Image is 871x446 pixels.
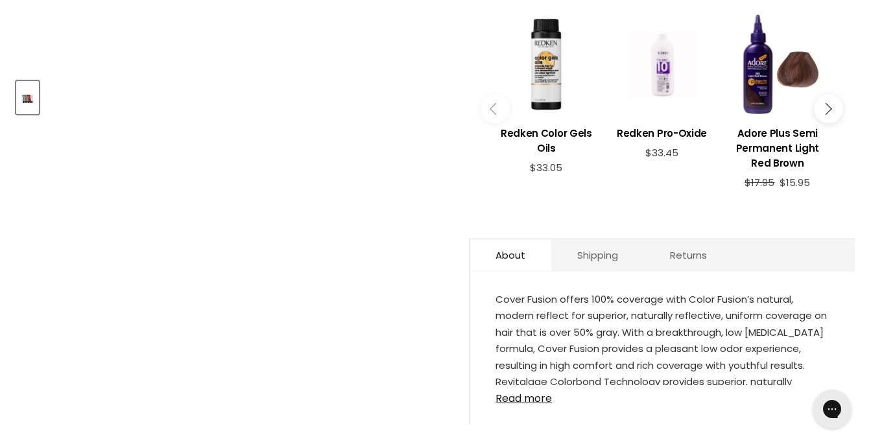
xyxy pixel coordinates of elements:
a: View product:Adore Plus Semi Permanent Light Red Brown [726,116,829,177]
li: Revitalage Colorbond Technology provides superior, naturally reflective coverage for hair that is... [495,373,829,406]
a: Read more [495,385,829,405]
a: About [470,239,551,271]
iframe: Gorgias live chat messenger [806,385,858,433]
h3: Adore Plus Semi Permanent Light Red Brown [726,126,829,170]
div: Cover Fusion offers 100% coverage with Color Fusion’s natural, modern reflect for superior, natur... [495,291,829,385]
span: $15.95 [780,176,810,189]
button: Redken Color Fusion [16,81,39,114]
h3: Redken Pro-Oxide [610,126,713,141]
span: $33.05 [530,161,562,174]
a: View product:Redken Color Gels Oils [495,116,597,162]
span: $33.45 [645,146,678,159]
div: Product thumbnails [14,77,450,114]
img: Redken Color Fusion [18,82,38,113]
span: $17.95 [745,176,774,189]
a: View product:Redken Pro-Oxide [610,116,713,147]
a: Returns [644,239,733,271]
h3: Redken Color Gels Oils [495,126,597,156]
a: Shipping [551,239,644,271]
